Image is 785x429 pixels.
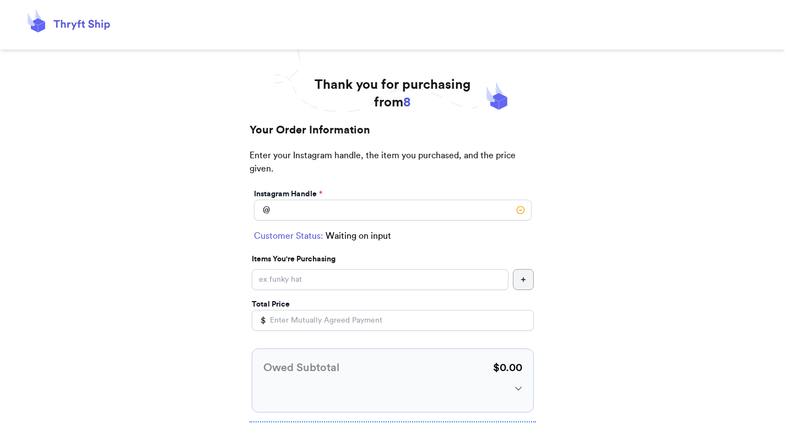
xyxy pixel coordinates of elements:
[252,269,508,290] input: ex.funky hat
[326,229,391,243] span: Waiting on input
[315,76,470,111] h1: Thank you for purchasing from
[254,189,322,200] label: Instagram Handle
[254,200,270,221] div: @
[252,310,266,331] div: $
[250,149,536,186] p: Enter your Instagram handle, the item you purchased, and the price given.
[252,299,290,310] label: Total Price
[250,122,536,149] h2: Your Order Information
[493,360,522,376] p: $ 0.00
[252,254,534,265] p: Items You're Purchasing
[403,96,411,109] span: 8
[263,360,339,376] h3: Owed Subtotal
[254,229,323,243] span: Customer Status:
[252,310,534,331] input: Enter Mutually Agreed Payment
